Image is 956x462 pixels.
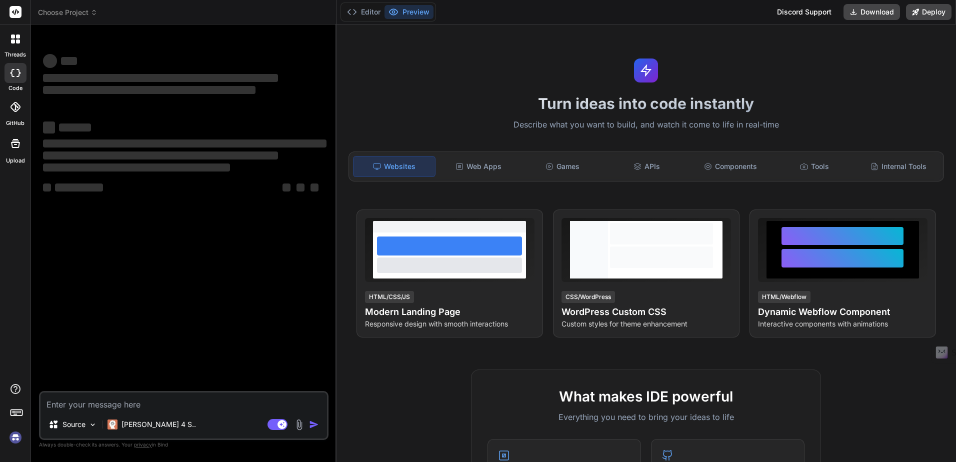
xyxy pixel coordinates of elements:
[43,121,55,133] span: ‌
[43,54,57,68] span: ‌
[134,441,152,447] span: privacy
[43,163,230,171] span: ‌
[758,291,810,303] div: HTML/Webflow
[55,183,103,191] span: ‌
[43,151,278,159] span: ‌
[43,74,278,82] span: ‌
[38,7,97,17] span: Choose Project
[310,183,318,191] span: ‌
[293,419,305,430] img: attachment
[107,419,117,429] img: Claude 4 Sonnet
[88,420,97,429] img: Pick Models
[857,156,939,177] div: Internal Tools
[365,319,534,329] p: Responsive design with smooth interactions
[487,386,804,407] h2: What makes IDE powerful
[353,156,436,177] div: Websites
[43,86,255,94] span: ‌
[343,5,384,19] button: Editor
[4,50,26,59] label: threads
[758,305,927,319] h4: Dynamic Webflow Component
[365,305,534,319] h4: Modern Landing Page
[605,156,687,177] div: APIs
[59,123,91,131] span: ‌
[39,440,328,449] p: Always double-check its answers. Your in Bind
[6,156,25,165] label: Upload
[7,429,24,446] img: signin
[43,183,51,191] span: ‌
[61,57,77,65] span: ‌
[282,183,290,191] span: ‌
[342,94,950,112] h1: Turn ideas into code instantly
[487,411,804,423] p: Everything you need to bring your ideas to life
[561,319,731,329] p: Custom styles for theme enhancement
[758,319,927,329] p: Interactive components with animations
[365,291,414,303] div: HTML/CSS/JS
[309,419,319,429] img: icon
[521,156,603,177] div: Games
[906,4,951,20] button: Deploy
[773,156,855,177] div: Tools
[8,84,22,92] label: code
[43,139,326,147] span: ‌
[296,183,304,191] span: ‌
[342,118,950,131] p: Describe what you want to build, and watch it come to life in real-time
[6,119,24,127] label: GitHub
[561,305,731,319] h4: WordPress Custom CSS
[771,4,837,20] div: Discord Support
[843,4,900,20] button: Download
[561,291,615,303] div: CSS/WordPress
[689,156,771,177] div: Components
[437,156,519,177] div: Web Apps
[121,419,196,429] p: [PERSON_NAME] 4 S..
[384,5,433,19] button: Preview
[62,419,85,429] p: Source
